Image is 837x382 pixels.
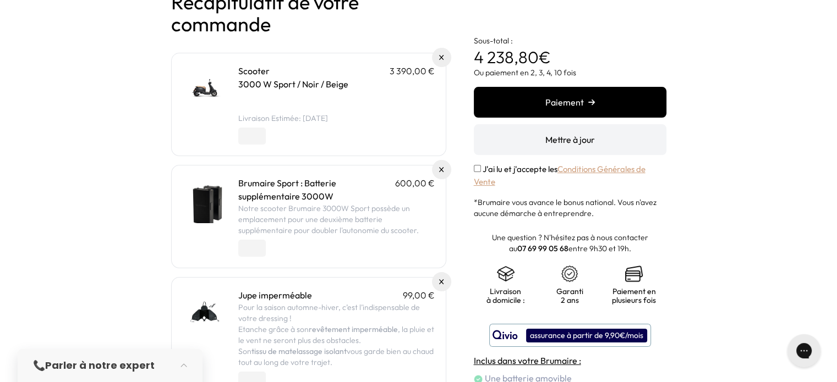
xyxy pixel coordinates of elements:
[238,77,435,91] p: 3000 W Sport / Noir / Beige
[612,287,656,305] p: Paiement en plusieurs fois
[238,65,270,76] a: Scooter
[588,99,595,106] img: right-arrow.png
[489,324,651,347] button: assurance à partir de 9,90€/mois
[395,176,435,203] p: 600,00 €
[474,36,513,46] span: Sous-total :
[474,67,666,78] p: Ou paiement en 2, 3, 4, 10 fois
[549,287,591,305] p: Garanti 2 ans
[497,265,515,283] img: shipping.png
[474,197,666,219] p: *Brumaire vous avance le bonus national. Vous n'avez aucune démarche à entreprendre.
[474,27,666,67] p: €
[238,113,435,124] li: Livraison Estimée: [DATE]
[251,346,347,356] strong: tissu de matelassage isolant
[474,164,645,187] a: Conditions Générales de Vente
[238,178,336,202] a: Brumaire Sport : Batterie supplémentaire 3000W
[238,346,435,368] p: Son vous garde bien au chaud tout au long de votre trajet.
[309,324,398,334] strong: revêtement imperméable
[474,232,666,254] p: Une question ? N'hésitez pas à nous contacter au entre 9h30 et 19h.
[183,176,229,223] img: Brumaire Sport : Batterie supplémentaire 3000W
[517,243,568,253] a: 07 69 99 05 68
[526,329,647,342] div: assurance à partir de 9,90€/mois
[238,290,312,301] a: Jupe imperméable
[439,279,444,284] img: Supprimer du panier
[474,87,666,118] button: Paiement
[782,330,826,371] iframe: Gorgias live chat messenger
[625,265,643,283] img: credit-cards.png
[183,289,229,335] img: Jupe imperméable
[474,47,539,68] span: 4 238,80
[474,354,666,367] h4: Inclus dans votre Brumaire :
[439,167,444,172] img: Supprimer du panier
[474,164,645,187] label: J'ai lu et j'accepte les
[238,302,435,324] p: Pour la saison automne-hiver, c’est l’indispensable de votre dressing !
[561,265,578,283] img: certificat-de-garantie.png
[439,55,444,60] img: Supprimer du panier
[493,329,518,342] img: logo qivio
[238,203,435,236] p: Notre scooter Brumaire 3000W Sport possède un emplacement pour une deuxième batterie supplémentai...
[474,124,666,155] button: Mettre à jour
[403,289,435,302] p: 99,00 €
[390,64,435,77] p: 3 390,00 €
[485,287,527,305] p: Livraison à domicile :
[183,64,229,111] img: Scooter - 3000 W Sport / Noir / Beige
[238,324,435,346] p: Etanche grâce à son , la pluie et le vent ne seront plus des obstacles.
